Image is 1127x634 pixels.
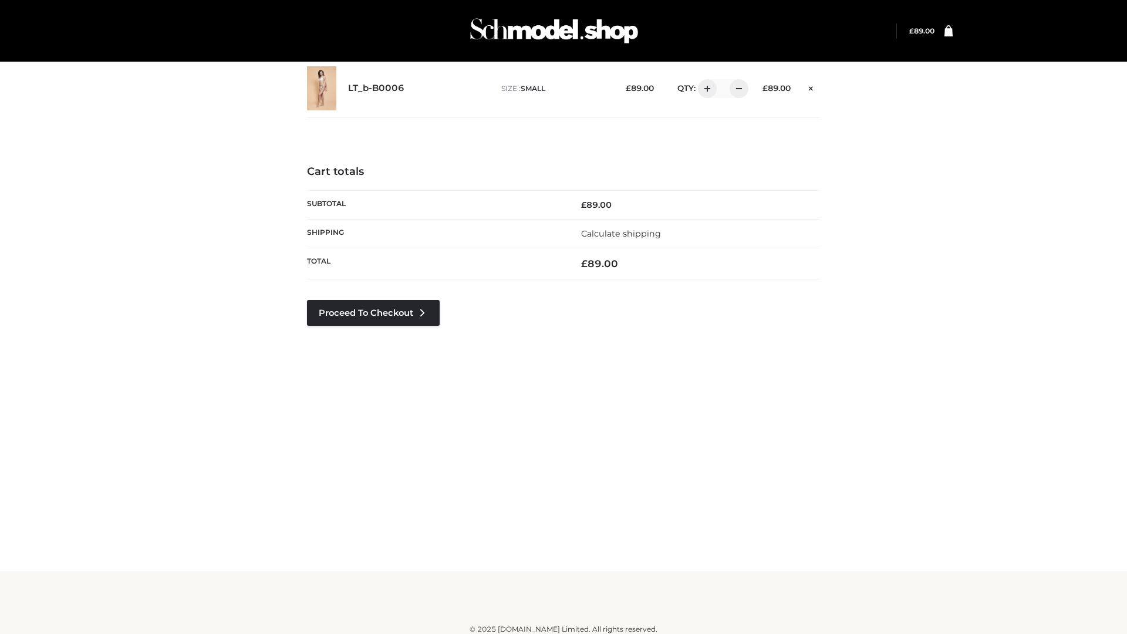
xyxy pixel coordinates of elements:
img: Schmodel Admin 964 [466,8,642,54]
bdi: 89.00 [626,83,654,93]
a: Remove this item [802,79,820,95]
bdi: 89.00 [762,83,791,93]
th: Shipping [307,219,563,248]
span: £ [909,26,914,35]
p: size : [501,83,608,94]
span: £ [762,83,768,93]
span: £ [581,200,586,210]
div: QTY: [666,79,744,98]
a: Proceed to Checkout [307,300,440,326]
h4: Cart totals [307,166,820,178]
bdi: 89.00 [909,26,934,35]
th: Subtotal [307,190,563,219]
a: Calculate shipping [581,228,661,239]
bdi: 89.00 [581,258,618,269]
span: SMALL [521,84,545,93]
a: LT_b-B0006 [348,83,404,94]
th: Total [307,248,563,279]
bdi: 89.00 [581,200,612,210]
a: £89.00 [909,26,934,35]
span: £ [581,258,588,269]
span: £ [626,83,631,93]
